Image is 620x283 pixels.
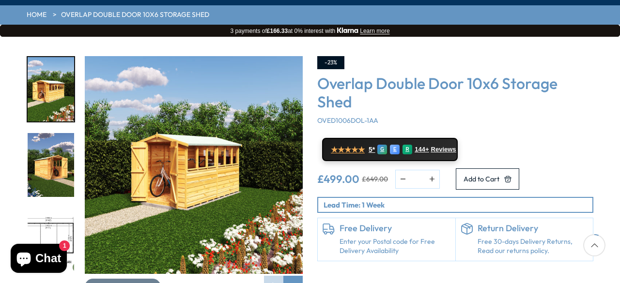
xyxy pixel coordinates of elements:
div: E [390,145,400,154]
h3: Overlap Double Door 10x6 Storage Shed [317,74,593,111]
span: Reviews [431,146,456,153]
p: Free 30-days Delivery Returns, Read our returns policy. [478,237,589,256]
div: -23% [317,56,344,69]
inbox-online-store-chat: Shopify online store chat [8,244,70,275]
a: ★★★★★ 5* G E R 144+ Reviews [322,138,458,161]
span: ★★★★★ [331,145,365,154]
span: Add to Cart [464,176,499,182]
img: Overlap Double Door 10x6 Storage Shed [85,56,303,274]
a: Enter your Postal code for Free Delivery Availability [340,237,450,256]
img: OverlapValue10x6WINDOWA06513FLOORPLAN_200x200.jpg [28,209,74,273]
img: OverlapValueDDoor10x6_WINS_garden_rh_200x200.jpg [28,57,74,121]
span: OVED1006DOL-1AA [317,116,378,125]
h6: Free Delivery [340,223,450,234]
div: 1 / 18 [27,56,75,122]
ins: £499.00 [317,174,359,184]
div: G [377,145,387,154]
img: OverlapValueDDoor10x6_WINS_garden_LH_200x200.jpg [28,133,74,197]
del: £649.00 [362,176,388,182]
a: HOME [27,10,46,20]
h6: Return Delivery [478,223,589,234]
div: 2 / 18 [27,132,75,198]
p: Lead Time: 1 Week [324,200,592,210]
button: Add to Cart [456,168,519,190]
div: R [403,145,412,154]
div: 3 / 18 [27,208,75,274]
a: Overlap Double Door 10x6 Storage Shed [61,10,209,20]
span: 144+ [415,146,429,153]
